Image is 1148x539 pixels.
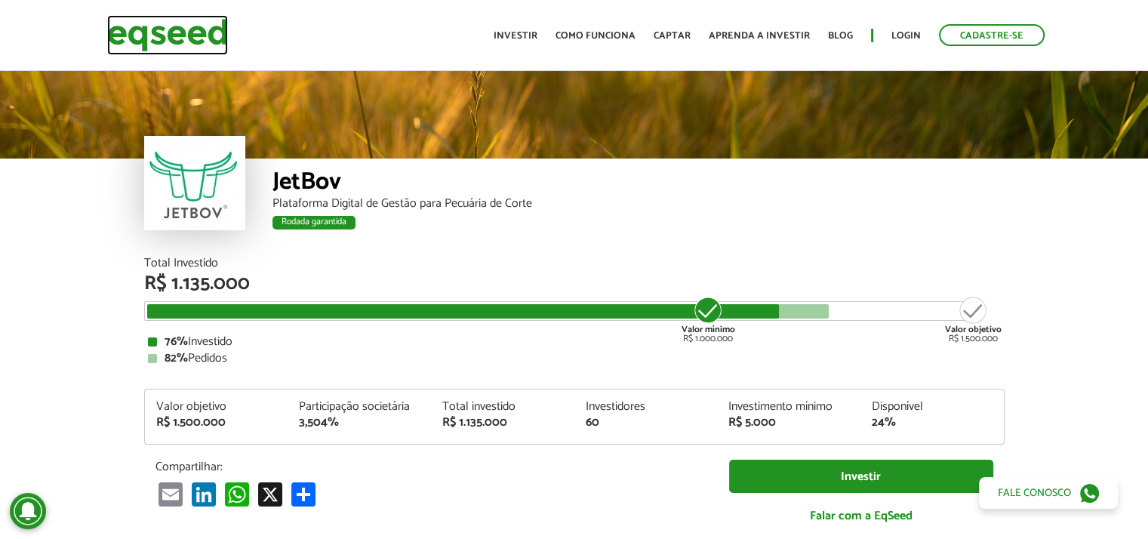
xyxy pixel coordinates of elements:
[299,417,420,429] div: 3,504%
[680,295,737,343] div: R$ 1.000.000
[189,482,219,507] a: LinkedIn
[272,170,1005,198] div: JetBov
[272,198,1005,210] div: Plataforma Digital de Gestão para Pecuária de Corte
[728,417,849,429] div: R$ 5.000
[729,500,993,531] a: Falar com a EqSeed
[728,401,849,413] div: Investimento mínimo
[155,482,186,507] a: Email
[828,31,853,41] a: Blog
[945,295,1002,343] div: R$ 1.500.000
[442,417,563,429] div: R$ 1.135.000
[585,401,706,413] div: Investidores
[872,417,993,429] div: 24%
[945,322,1002,337] strong: Valor objetivo
[144,274,1005,294] div: R$ 1.135.000
[872,401,993,413] div: Disponível
[107,15,228,55] img: EqSeed
[255,482,285,507] a: X
[585,417,706,429] div: 60
[979,477,1118,509] a: Fale conosco
[222,482,252,507] a: WhatsApp
[891,31,921,41] a: Login
[556,31,636,41] a: Como funciona
[494,31,537,41] a: Investir
[144,257,1005,269] div: Total Investido
[709,31,810,41] a: Aprenda a investir
[148,353,1001,365] div: Pedidos
[272,216,355,229] div: Rodada garantida
[155,460,706,474] p: Compartilhar:
[654,31,691,41] a: Captar
[165,331,188,352] strong: 76%
[299,401,420,413] div: Participação societária
[156,401,277,413] div: Valor objetivo
[288,482,319,507] a: Share
[682,322,735,337] strong: Valor mínimo
[939,24,1045,46] a: Cadastre-se
[442,401,563,413] div: Total investido
[148,336,1001,348] div: Investido
[729,460,993,494] a: Investir
[165,348,188,368] strong: 82%
[156,417,277,429] div: R$ 1.500.000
